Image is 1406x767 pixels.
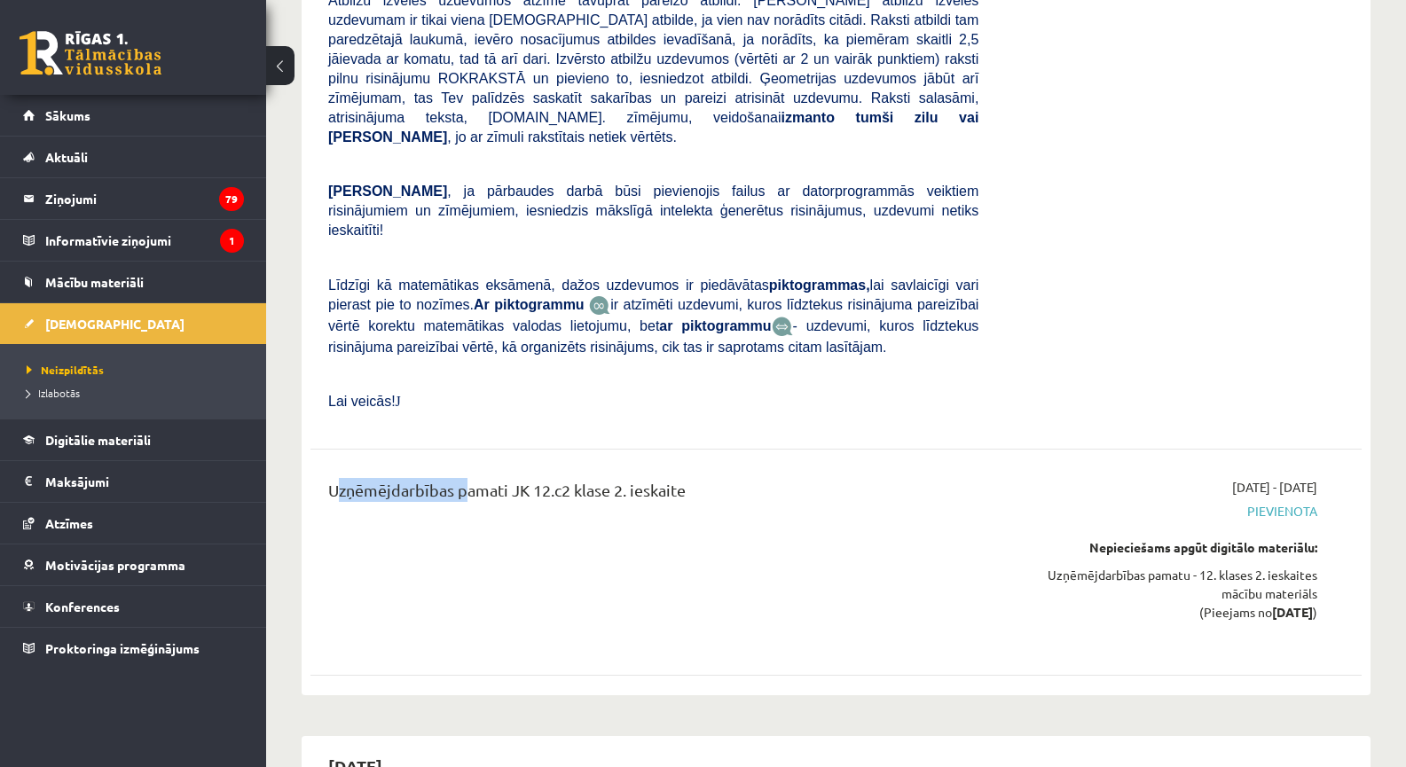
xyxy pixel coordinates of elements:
span: J [396,394,401,409]
span: [DEMOGRAPHIC_DATA] [45,316,185,332]
a: Izlabotās [27,385,248,401]
a: Neizpildītās [27,362,248,378]
a: Rīgas 1. Tālmācības vidusskola [20,31,161,75]
img: JfuEzvunn4EvwAAAAASUVORK5CYII= [589,295,610,316]
b: tumši zilu vai [PERSON_NAME] [328,110,978,145]
i: 79 [219,187,244,211]
legend: Informatīvie ziņojumi [45,220,244,261]
span: , ja pārbaudes darbā būsi pievienojis failus ar datorprogrammās veiktiem risinājumiem un zīmējumi... [328,184,978,238]
a: Aktuāli [23,137,244,177]
span: Līdzīgi kā matemātikas eksāmenā, dažos uzdevumos ir piedāvātas lai savlaicīgi vari pierast pie to... [328,278,978,312]
legend: Ziņojumi [45,178,244,219]
span: Konferences [45,599,120,614]
span: Sākums [45,107,90,123]
b: piktogrammas, [769,278,870,293]
span: Digitālie materiāli [45,432,151,448]
a: Maksājumi [23,461,244,502]
span: Atzīmes [45,515,93,531]
span: [DATE] - [DATE] [1232,478,1317,497]
a: Motivācijas programma [23,544,244,585]
a: Sākums [23,95,244,136]
a: Proktoringa izmēģinājums [23,628,244,669]
div: Nepieciešams apgūt digitālo materiālu: [1005,538,1317,557]
span: Izlabotās [27,386,80,400]
span: ir atzīmēti uzdevumi, kuros līdztekus risinājuma pareizībai vērtē korektu matemātikas valodas lie... [328,297,978,333]
a: Digitālie materiāli [23,419,244,460]
span: Neizpildītās [27,363,104,377]
a: Mācību materiāli [23,262,244,302]
span: Proktoringa izmēģinājums [45,640,200,656]
span: Lai veicās! [328,394,396,409]
div: Uzņēmējdarbības pamati JK 12.c2 klase 2. ieskaite [328,478,978,511]
span: Mācību materiāli [45,274,144,290]
a: [DEMOGRAPHIC_DATA] [23,303,244,344]
span: Pievienota [1005,502,1317,520]
span: Aktuāli [45,149,88,165]
span: Motivācijas programma [45,557,185,573]
b: izmanto [782,110,835,125]
b: ar piktogrammu [659,318,771,333]
b: Ar piktogrammu [474,297,585,312]
legend: Maksājumi [45,461,244,502]
strong: [DATE] [1272,604,1313,620]
span: [PERSON_NAME] [328,184,447,199]
a: Konferences [23,586,244,627]
a: Informatīvie ziņojumi1 [23,220,244,261]
img: wKvN42sLe3LLwAAAABJRU5ErkJggg== [772,317,793,337]
div: Uzņēmējdarbības pamatu - 12. klases 2. ieskaites mācību materiāls (Pieejams no ) [1005,566,1317,622]
a: Ziņojumi79 [23,178,244,219]
i: 1 [220,229,244,253]
a: Atzīmes [23,503,244,544]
